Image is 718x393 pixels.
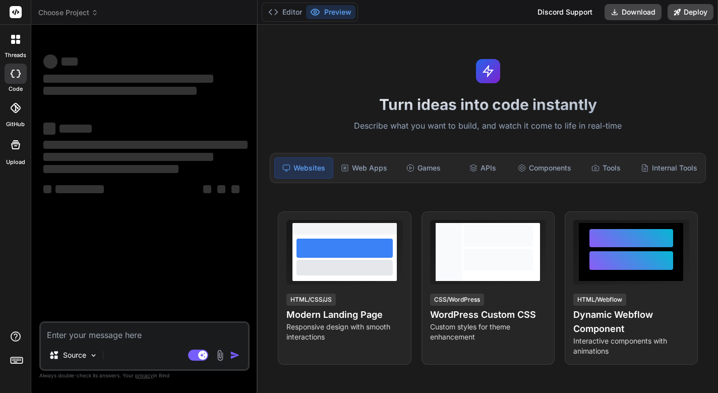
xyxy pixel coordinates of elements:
span: ‌ [217,185,225,193]
span: Choose Project [38,8,98,18]
span: ‌ [55,185,104,193]
div: APIs [454,157,512,179]
span: ‌ [62,58,78,66]
label: threads [5,51,26,60]
label: code [9,85,23,93]
h4: WordPress Custom CSS [430,308,546,322]
p: Source [63,350,86,360]
button: Preview [306,5,355,19]
div: Discord Support [531,4,599,20]
img: attachment [214,350,226,361]
div: Games [395,157,452,179]
span: ‌ [43,87,197,95]
p: Interactive components with animations [573,336,689,356]
span: ‌ [231,185,240,193]
label: GitHub [6,120,25,129]
span: ‌ [43,153,213,161]
label: Upload [6,158,25,166]
span: privacy [135,372,153,378]
span: ‌ [43,185,51,193]
div: Components [514,157,575,179]
p: Describe what you want to build, and watch it come to life in real-time [264,120,712,133]
span: ‌ [43,54,57,69]
img: icon [230,350,240,360]
span: ‌ [43,141,248,149]
button: Editor [264,5,306,19]
h4: Modern Landing Page [286,308,402,322]
div: Internal Tools [637,157,701,179]
div: Web Apps [335,157,393,179]
p: Responsive design with smooth interactions [286,322,402,342]
div: HTML/Webflow [573,294,626,306]
div: Tools [577,157,635,179]
h1: Turn ideas into code instantly [264,95,712,114]
span: ‌ [43,123,55,135]
span: ‌ [203,185,211,193]
span: ‌ [43,165,178,173]
img: Pick Models [89,351,98,360]
button: Deploy [668,4,713,20]
h4: Dynamic Webflow Component [573,308,689,336]
span: ‌ [59,125,92,133]
p: Custom styles for theme enhancement [430,322,546,342]
p: Always double-check its answers. Your in Bind [39,371,250,380]
div: Websites [274,157,333,179]
span: ‌ [43,75,213,83]
button: Download [605,4,662,20]
div: CSS/WordPress [430,294,484,306]
div: HTML/CSS/JS [286,294,336,306]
